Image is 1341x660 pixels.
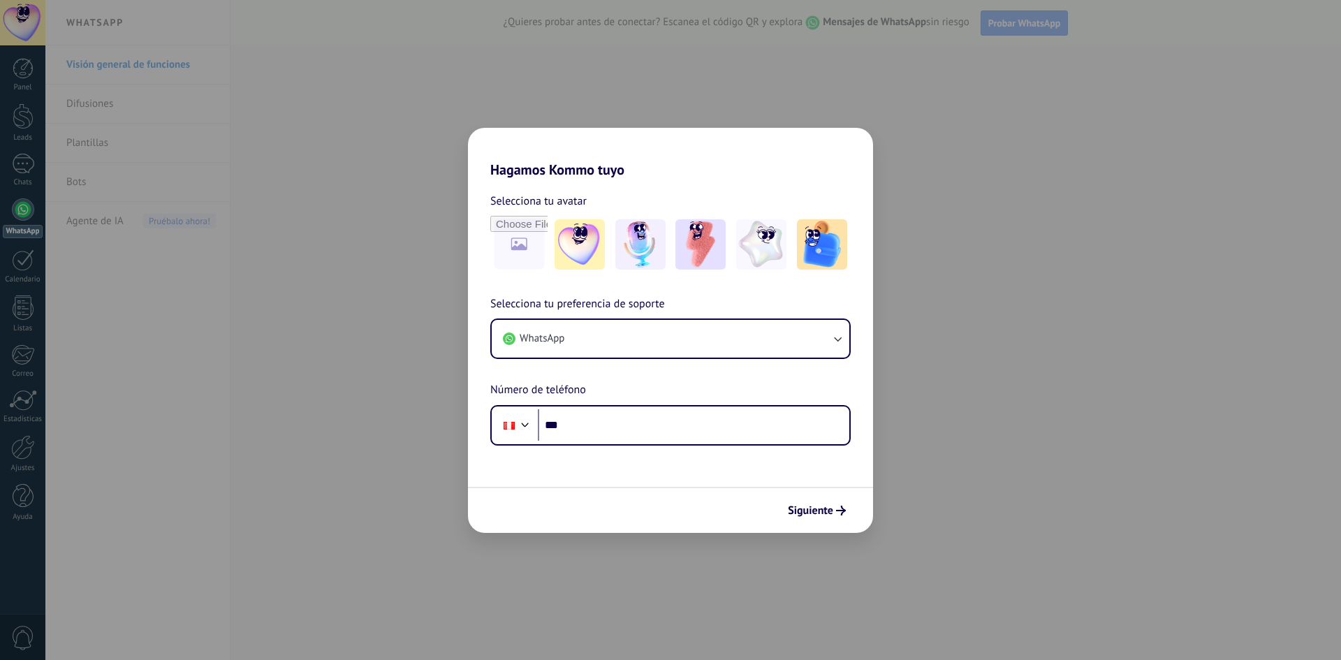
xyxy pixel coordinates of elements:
h2: Hagamos Kommo tuyo [468,128,873,178]
span: Número de teléfono [490,381,586,399]
button: Siguiente [782,499,852,522]
span: Selecciona tu preferencia de soporte [490,295,665,314]
img: -4.jpeg [736,219,786,270]
img: -2.jpeg [615,219,666,270]
span: Siguiente [788,506,833,515]
button: WhatsApp [492,320,849,358]
span: Selecciona tu avatar [490,192,587,210]
span: WhatsApp [520,332,564,346]
img: -5.jpeg [797,219,847,270]
img: -1.jpeg [555,219,605,270]
div: Peru: + 51 [496,411,522,440]
img: -3.jpeg [675,219,726,270]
